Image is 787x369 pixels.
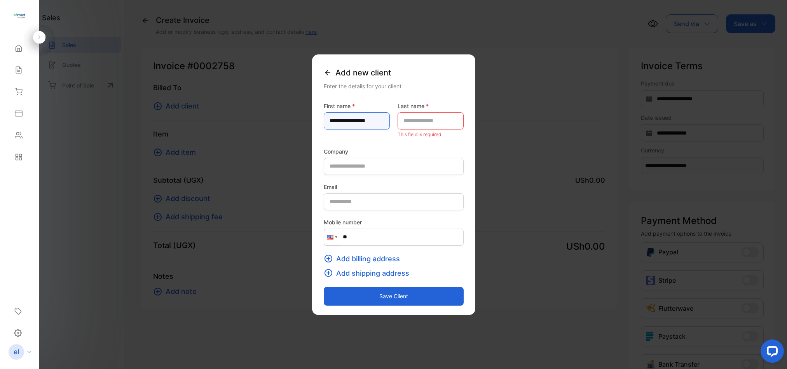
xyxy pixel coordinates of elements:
[336,268,409,278] span: Add shipping address
[754,336,787,369] iframe: LiveChat chat widget
[335,67,391,79] span: Add new client
[324,218,464,226] label: Mobile number
[324,229,339,245] div: United States: + 1
[324,102,390,110] label: First name
[14,10,25,22] img: logo
[324,147,464,156] label: Company
[324,183,464,191] label: Email
[324,82,464,90] div: Enter the details for your client
[398,102,464,110] label: Last name
[324,254,405,264] button: Add billing address
[324,268,414,278] button: Add shipping address
[336,254,400,264] span: Add billing address
[324,287,464,306] button: Save client
[398,129,464,140] p: This field is required
[14,347,19,357] p: el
